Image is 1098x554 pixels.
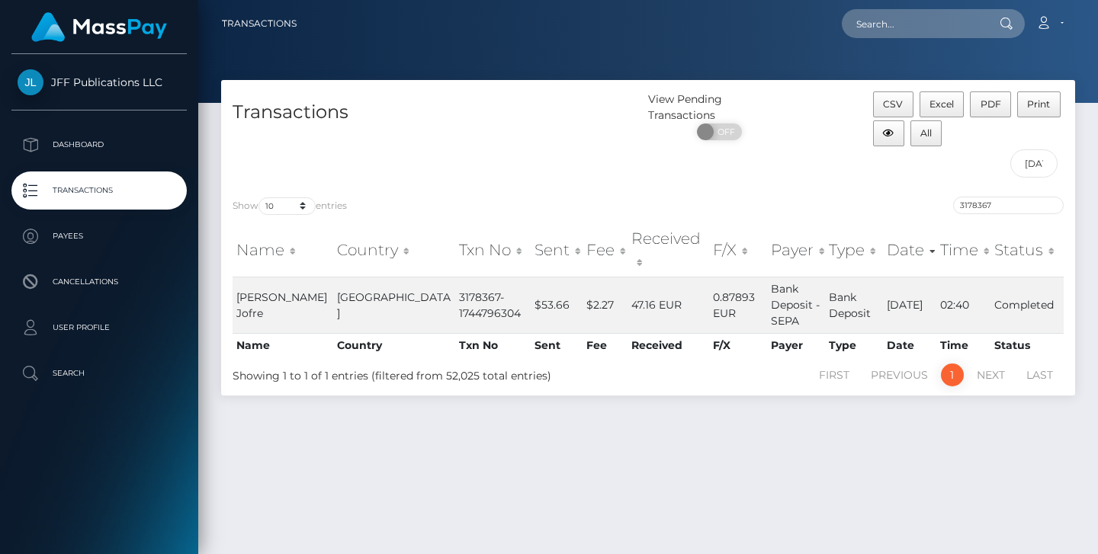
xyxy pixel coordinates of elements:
th: Date [883,333,936,357]
th: Status [990,333,1064,357]
img: MassPay Logo [31,12,167,42]
th: Status: activate to sort column ascending [990,223,1064,277]
a: Transactions [11,171,187,210]
span: All [920,127,932,139]
th: Txn No: activate to sort column ascending [455,223,531,277]
span: PDF [981,98,1001,110]
span: Bank Deposit - SEPA [771,282,820,328]
p: Search [18,362,181,385]
input: Date filter [1010,149,1058,178]
a: 1 [941,363,964,386]
th: Type: activate to sort column ascending [825,223,882,277]
th: Txn No [455,333,531,357]
th: Payer: activate to sort column ascending [767,223,825,277]
button: All [910,120,942,146]
th: Date: activate to sort column ascending [883,223,936,277]
td: Bank Deposit [825,277,882,333]
button: Excel [920,91,965,117]
td: 3178367-1744796304 [455,277,531,333]
td: $2.27 [583,277,628,333]
a: Payees [11,217,187,255]
td: [DATE] [883,277,936,333]
div: View Pending Transactions [648,91,791,123]
th: Name: activate to sort column ascending [233,223,333,277]
th: Fee [583,333,628,357]
p: Cancellations [18,271,181,293]
th: Payer [767,333,825,357]
a: Cancellations [11,263,187,301]
td: 02:40 [936,277,990,333]
th: Time [936,333,990,357]
th: Time: activate to sort column ascending [936,223,990,277]
span: Print [1027,98,1050,110]
th: Fee: activate to sort column ascending [583,223,628,277]
span: Excel [929,98,954,110]
th: Sent: activate to sort column ascending [531,223,582,277]
p: Payees [18,225,181,248]
th: Type [825,333,882,357]
button: CSV [873,91,913,117]
button: Column visibility [873,120,904,146]
p: Dashboard [18,133,181,156]
th: Country: activate to sort column ascending [333,223,455,277]
th: F/X: activate to sort column ascending [709,223,766,277]
input: Search... [842,9,985,38]
p: User Profile [18,316,181,339]
button: PDF [970,91,1011,117]
span: JFF Publications LLC [11,75,187,89]
td: 47.16 EUR [628,277,710,333]
th: Name [233,333,333,357]
span: OFF [705,123,743,140]
p: Transactions [18,179,181,202]
input: Search transactions [953,197,1064,214]
td: [GEOGRAPHIC_DATA] [333,277,455,333]
td: 0.87893 EUR [709,277,766,333]
th: Country [333,333,455,357]
label: Show entries [233,197,347,215]
img: JFF Publications LLC [18,69,43,95]
h4: Transactions [233,99,637,126]
th: Received: activate to sort column ascending [628,223,710,277]
select: Showentries [258,197,316,215]
th: Received [628,333,710,357]
span: CSV [883,98,903,110]
td: Completed [990,277,1064,333]
span: [PERSON_NAME] Jofre [236,290,327,320]
td: $53.66 [531,277,582,333]
a: Transactions [222,8,297,40]
button: Print [1017,91,1061,117]
div: Showing 1 to 1 of 1 entries (filtered from 52,025 total entries) [233,362,566,384]
a: User Profile [11,309,187,347]
th: Sent [531,333,582,357]
a: Dashboard [11,126,187,164]
a: Search [11,354,187,392]
th: F/X [709,333,766,357]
